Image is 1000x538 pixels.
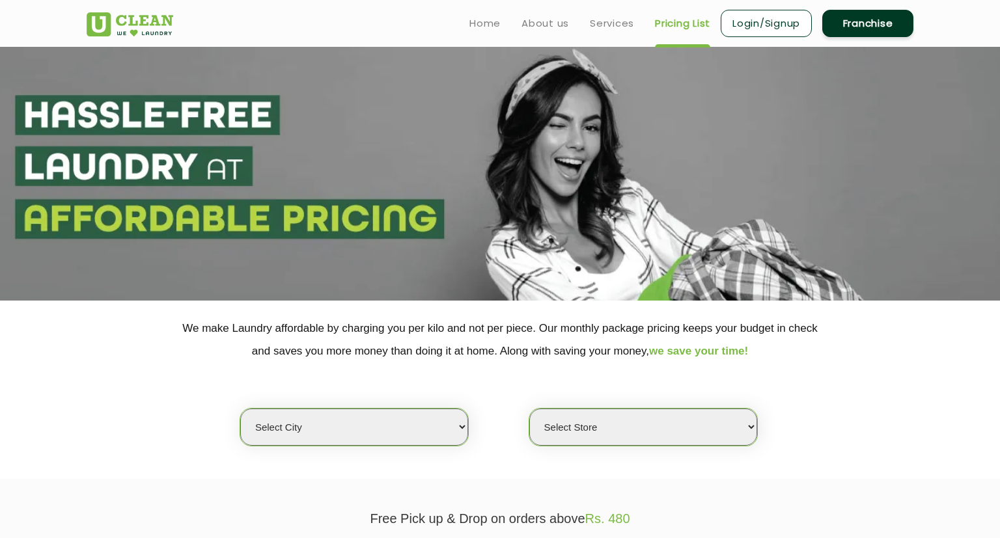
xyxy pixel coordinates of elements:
a: Login/Signup [721,10,812,37]
span: Rs. 480 [585,511,630,526]
p: We make Laundry affordable by charging you per kilo and not per piece. Our monthly package pricin... [87,317,913,362]
p: Free Pick up & Drop on orders above [87,511,913,526]
a: About us [521,16,569,31]
a: Services [590,16,634,31]
a: Home [469,16,501,31]
img: UClean Laundry and Dry Cleaning [87,12,173,36]
span: we save your time! [649,345,748,357]
a: Franchise [822,10,913,37]
a: Pricing List [655,16,710,31]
